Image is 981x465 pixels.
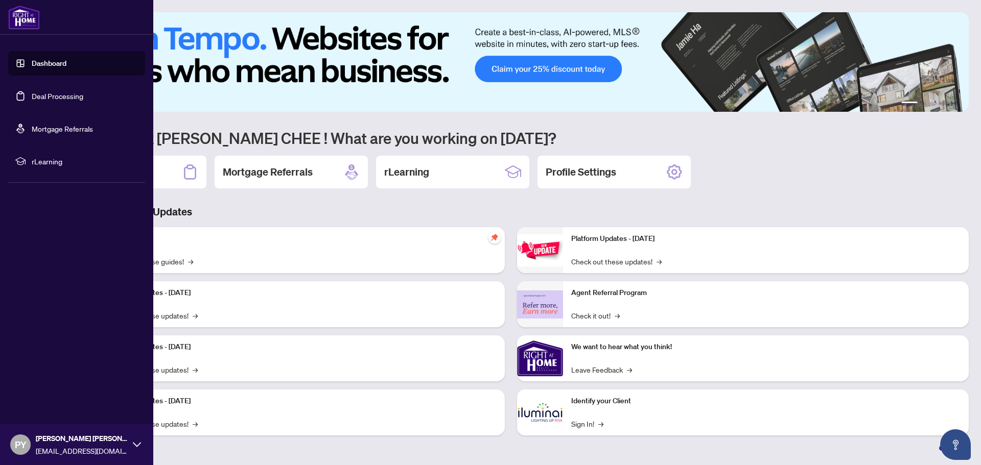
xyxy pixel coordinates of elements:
h2: Mortgage Referrals [223,165,313,179]
p: Platform Updates - [DATE] [107,287,497,299]
h1: Welcome back [PERSON_NAME] CHEE ! What are you working on [DATE]? [53,128,969,148]
p: Self-Help [107,233,497,244]
img: Agent Referral Program [517,290,563,319]
span: → [627,364,632,375]
img: Slide 0 [53,12,969,112]
p: Identify your Client [571,396,961,407]
h2: Profile Settings [546,165,616,179]
span: rLearning [32,156,138,167]
button: Open asap [940,429,971,460]
button: 5 [946,102,950,106]
button: 6 [954,102,959,106]
span: → [193,310,198,321]
button: 2 [922,102,926,106]
h3: Brokerage & Industry Updates [53,205,969,219]
a: Mortgage Referrals [32,124,93,133]
img: Platform Updates - June 23, 2025 [517,234,563,266]
a: Leave Feedback→ [571,364,632,375]
button: 4 [938,102,942,106]
button: 1 [901,102,918,106]
span: → [598,418,603,429]
button: 3 [930,102,934,106]
a: Check it out!→ [571,310,620,321]
a: Sign In!→ [571,418,603,429]
p: Platform Updates - [DATE] [107,396,497,407]
img: Identify your Client [517,389,563,435]
span: → [193,418,198,429]
h2: rLearning [384,165,429,179]
span: PY [15,437,27,452]
span: → [615,310,620,321]
p: Platform Updates - [DATE] [107,341,497,353]
span: [EMAIL_ADDRESS][DOMAIN_NAME] [36,445,128,456]
span: → [188,256,193,267]
a: Dashboard [32,59,66,68]
a: Check out these updates!→ [571,256,662,267]
p: We want to hear what you think! [571,341,961,353]
span: [PERSON_NAME] [PERSON_NAME] [36,433,128,444]
span: → [193,364,198,375]
img: We want to hear what you think! [517,335,563,381]
a: Deal Processing [32,91,83,101]
span: → [657,256,662,267]
p: Platform Updates - [DATE] [571,233,961,244]
p: Agent Referral Program [571,287,961,299]
img: logo [8,5,40,30]
span: pushpin [488,231,501,243]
